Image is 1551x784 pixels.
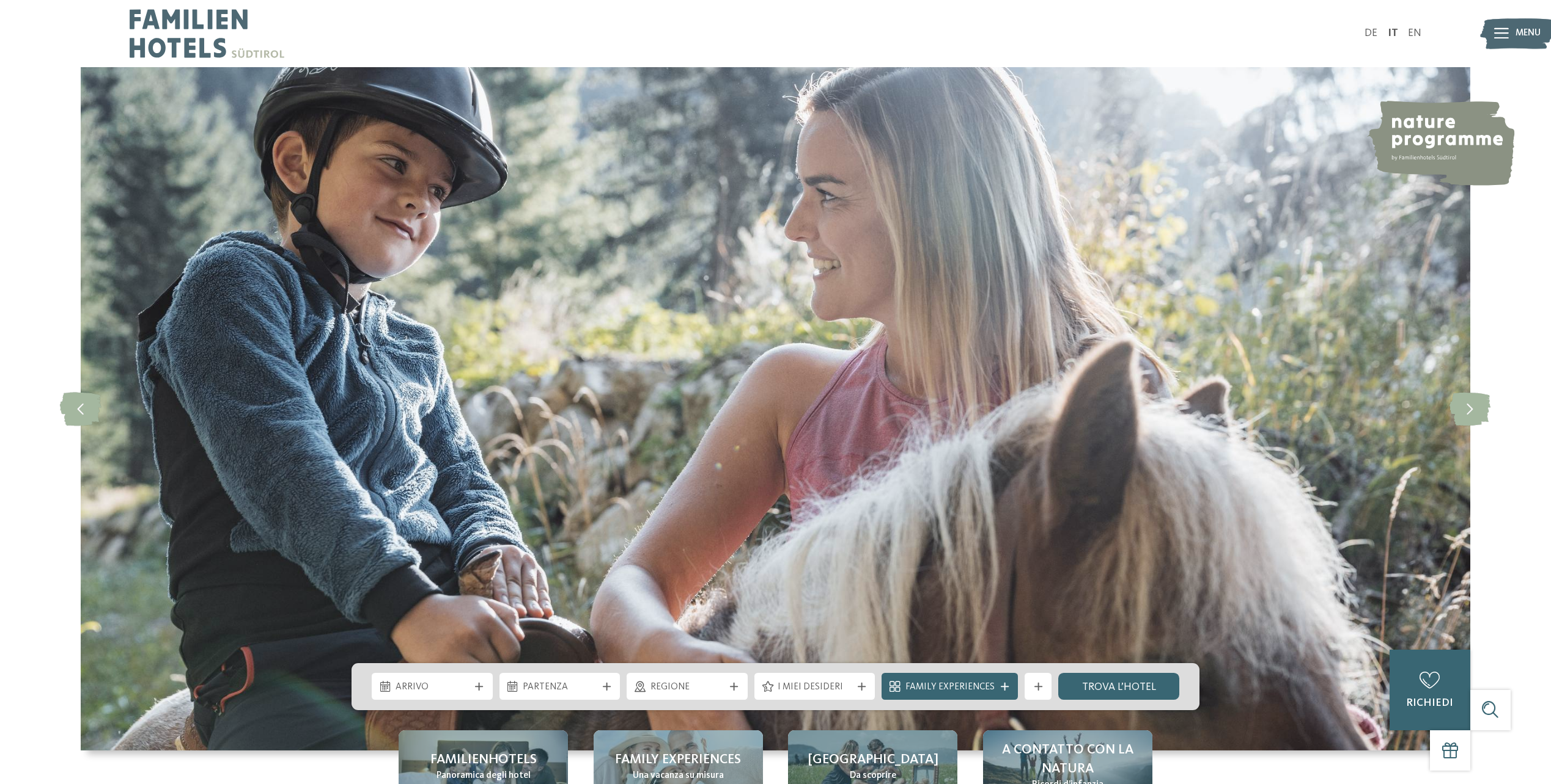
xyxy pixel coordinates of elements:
[850,769,896,783] span: Da scoprire
[1516,27,1541,40] span: Menu
[437,769,531,783] span: Panoramica degli hotel
[808,750,938,769] span: [GEOGRAPHIC_DATA]
[396,681,470,694] span: Arrivo
[650,681,724,694] span: Regione
[1390,650,1470,730] a: richiedi
[523,681,597,694] span: Partenza
[1058,673,1179,700] a: trova l’hotel
[430,750,537,769] span: Familienhotels
[778,681,852,694] span: I miei desideri
[1408,28,1421,38] a: EN
[1388,28,1398,38] a: IT
[81,67,1470,750] img: Family hotel Alto Adige: the happy family places!
[1366,101,1514,186] img: nature programme by Familienhotels Südtirol
[905,681,995,694] span: Family Experiences
[997,741,1139,779] span: A contatto con la natura
[615,750,741,769] span: Family experiences
[1365,28,1377,38] a: DE
[1406,698,1453,708] span: richiedi
[633,769,724,783] span: Una vacanza su misura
